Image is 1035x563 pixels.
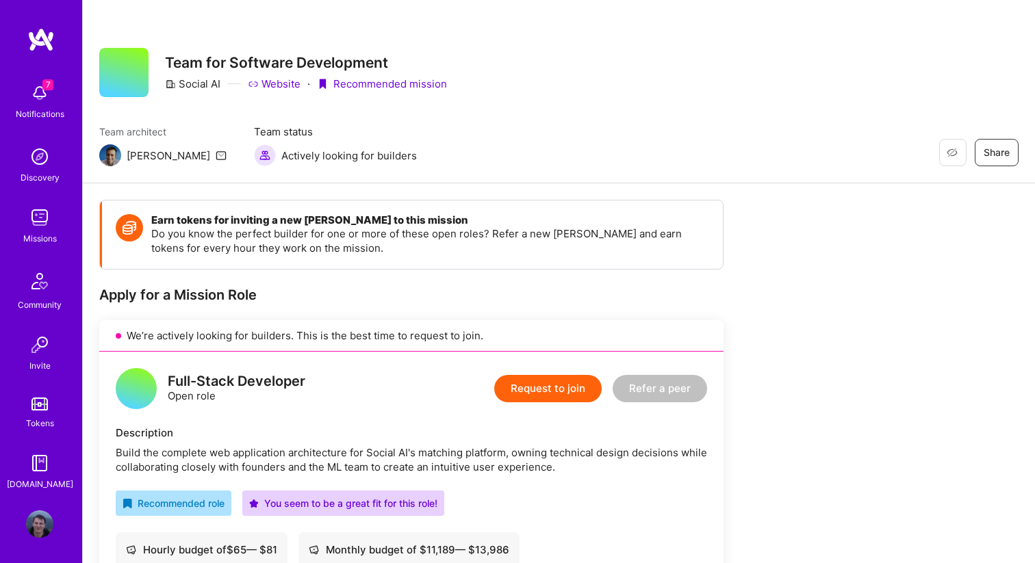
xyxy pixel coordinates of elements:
div: Full-Stack Developer [168,374,305,389]
img: guide book [26,449,53,477]
button: Refer a peer [613,375,707,402]
span: Team architect [99,125,227,139]
h3: Team for Software Development [165,54,447,71]
div: Recommended mission [317,77,447,91]
a: Website [248,77,301,91]
img: User Avatar [26,510,53,538]
div: Invite [29,358,51,373]
img: tokens [31,397,48,410]
i: icon Cash [309,545,319,555]
i: icon PurpleRibbon [317,79,328,90]
div: Monthly budget of $ 11,189 — $ 13,986 [309,542,509,557]
img: Community [23,265,56,298]
div: [PERSON_NAME] [127,148,210,163]
div: Recommended role [123,496,225,510]
div: Tokens [26,416,54,430]
i: icon EyeClosed [947,147,958,158]
i: icon Mail [216,150,227,161]
button: Request to join [494,375,602,402]
div: Community [18,298,62,312]
div: Hourly budget of $ 65 — $ 81 [126,542,277,557]
h4: Earn tokens for inviting a new [PERSON_NAME] to this mission [151,214,709,226]
i: icon RecommendedBadge [123,499,132,508]
div: You seem to be a great fit for this role! [249,496,437,510]
i: icon Cash [126,545,136,555]
div: Notifications [16,107,64,121]
a: User Avatar [23,510,57,538]
img: discovery [26,143,53,170]
img: Team Architect [99,144,121,166]
i: icon CompanyGray [165,79,176,90]
div: Build the complete web application architecture for Social AI's matching platform, owning technic... [116,445,707,474]
img: bell [26,79,53,107]
img: logo [27,27,55,52]
div: Description [116,425,707,440]
img: Invite [26,331,53,358]
div: · [307,77,310,91]
img: Token icon [116,214,143,241]
div: We’re actively looking for builders. This is the best time to request to join. [99,320,724,352]
div: [DOMAIN_NAME] [7,477,73,491]
img: teamwork [26,204,53,231]
div: Missions [23,231,57,246]
div: Open role [168,374,305,403]
i: icon PurpleStar [249,499,259,508]
div: Social AI [165,77,220,91]
p: Do you know the perfect builder for one or more of these open roles? Refer a new [PERSON_NAME] an... [151,226,709,255]
button: Share [975,139,1019,166]
img: Actively looking for builders [254,144,276,166]
span: 7 [42,79,53,90]
div: Apply for a Mission Role [99,286,724,304]
span: Share [984,146,1010,159]
div: Discovery [21,170,60,185]
span: Team status [254,125,417,139]
span: Actively looking for builders [281,148,417,163]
